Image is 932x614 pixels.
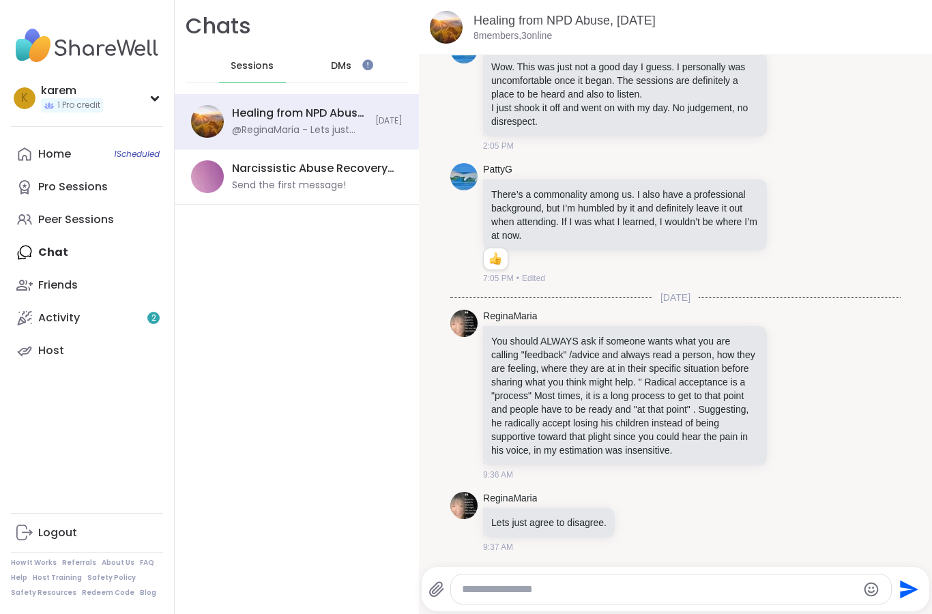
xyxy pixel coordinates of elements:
div: Host [38,343,64,358]
img: https://sharewell-space-live.sfo3.digitaloceanspaces.com/user-generated/b8d3f3a7-9067-4310-8616-1... [450,163,478,190]
span: 9:36 AM [483,469,513,481]
div: Pro Sessions [38,179,108,194]
a: Activity2 [11,302,163,334]
a: Host [11,334,163,367]
div: Narcissistic Abuse Recovery with God, [DATE] [232,161,394,176]
div: Activity [38,310,80,325]
a: Host Training [33,573,82,583]
span: 9:37 AM [483,541,513,553]
div: Healing from NPD Abuse, [DATE] [232,106,367,121]
a: PattyG [483,163,512,177]
a: Safety Policy [87,573,136,583]
span: • [516,272,519,284]
p: There’s a commonality among us. I also have a professional background, but I’m humbled by it and ... [491,188,759,242]
a: Logout [11,516,163,549]
a: Home1Scheduled [11,138,163,171]
span: 2:05 PM [483,140,514,152]
div: Reaction list [484,248,508,270]
a: Help [11,573,27,583]
a: Pro Sessions [11,171,163,203]
button: Emoji picker [863,581,879,598]
a: ReginaMaria [483,310,537,323]
div: Peer Sessions [38,212,114,227]
a: ReginaMaria [483,492,537,506]
iframe: Spotlight [362,59,373,70]
a: Friends [11,269,163,302]
img: ShareWell Nav Logo [11,22,163,70]
img: Healing from NPD Abuse, Sep 06 [191,105,224,138]
span: DMs [331,59,351,73]
p: 8 members, 3 online [474,29,552,43]
a: FAQ [140,558,154,568]
span: 7:05 PM [483,272,514,284]
a: Peer Sessions [11,203,163,236]
span: Edited [522,272,545,284]
div: @ReginaMaria - Lets just agree to disagree. [232,123,367,137]
p: Lets just agree to disagree. [491,516,607,529]
span: [DATE] [375,115,403,127]
a: Referrals [62,558,96,568]
span: 2 [151,312,156,324]
a: Safety Resources [11,588,76,598]
span: 1 Pro credit [57,100,100,111]
a: How It Works [11,558,57,568]
img: Narcissistic Abuse Recovery with God, Sep 07 [191,160,224,193]
span: k [21,89,28,107]
button: Send [892,574,922,604]
a: Blog [140,588,156,598]
a: About Us [102,558,134,568]
a: Redeem Code [82,588,134,598]
h1: Chats [186,11,251,42]
div: karem [41,83,103,98]
button: Reactions: like [488,254,502,265]
span: Sessions [231,59,274,73]
div: Send the first message! [232,179,346,192]
span: 1 Scheduled [114,149,160,160]
img: Healing from NPD Abuse, Sep 06 [430,11,463,44]
img: https://sharewell-space-live.sfo3.digitaloceanspaces.com/user-generated/789d1b6b-0df7-4050-a79d-2... [450,492,478,519]
a: Healing from NPD Abuse, [DATE] [474,14,656,27]
p: Wow. This was just not a good day I guess. I personally was uncomfortable once it began. The sess... [491,60,759,128]
div: Logout [38,525,77,540]
img: https://sharewell-space-live.sfo3.digitaloceanspaces.com/user-generated/789d1b6b-0df7-4050-a79d-2... [450,310,478,337]
textarea: Type your message [462,583,858,596]
div: Friends [38,278,78,293]
span: [DATE] [652,291,699,304]
div: Home [38,147,71,162]
p: You should ALWAYS ask if someone wants what you are calling "feedback" /advice and always read a ... [491,334,759,457]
